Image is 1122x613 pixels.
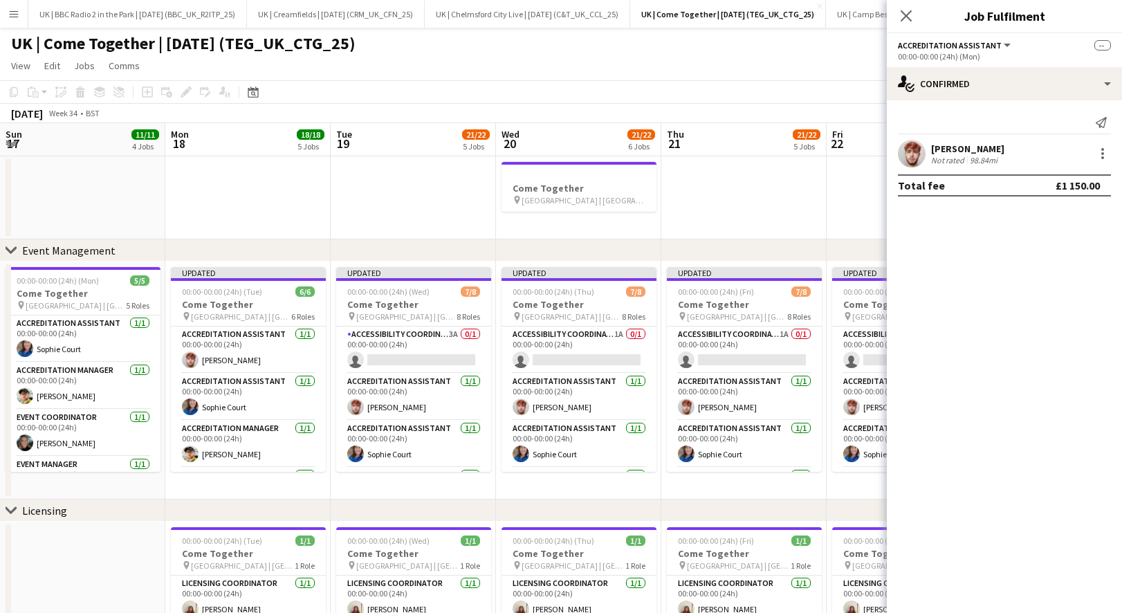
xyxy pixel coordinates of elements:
span: [GEOGRAPHIC_DATA] | [GEOGRAPHIC_DATA], [GEOGRAPHIC_DATA] [852,311,953,322]
div: Updated [832,267,987,278]
span: 1/1 [791,536,811,546]
span: [GEOGRAPHIC_DATA] | [GEOGRAPHIC_DATA], [GEOGRAPHIC_DATA] [191,311,291,322]
div: Come Together [GEOGRAPHIC_DATA] | [GEOGRAPHIC_DATA], [GEOGRAPHIC_DATA] [502,162,656,212]
app-card-role: Accreditation Assistant1/100:00-00:00 (24h)Sophie Court [667,421,822,468]
app-card-role: Accreditation Manager0/1 [832,468,987,515]
a: View [6,57,36,75]
app-card-role: Accreditation Manager1/1 [336,468,491,515]
span: 18 [169,136,189,152]
button: UK | Creamfields | [DATE] (CRM_UK_CFN_25) [247,1,425,28]
span: 5/5 [130,275,149,286]
div: 6 Jobs [628,141,654,152]
button: UK | Chelmsford City Live | [DATE] (C&T_UK_CCL_25) [425,1,630,28]
h3: Come Together [336,298,491,311]
span: [GEOGRAPHIC_DATA] | [GEOGRAPHIC_DATA], [GEOGRAPHIC_DATA] [356,560,460,571]
a: Jobs [68,57,100,75]
span: Thu [667,128,684,140]
div: £1 150.00 [1056,179,1100,192]
span: 1 Role [295,560,315,571]
span: 7/8 [461,286,480,297]
span: 1 Role [791,560,811,571]
app-job-card: Updated00:00-00:00 (24h) (Wed)7/8Come Together [GEOGRAPHIC_DATA] | [GEOGRAPHIC_DATA], [GEOGRAPHIC... [336,267,491,472]
h3: Come Together [171,298,326,311]
app-job-card: Updated00:00-00:00 (24h) (Sat)6/8Come Together [GEOGRAPHIC_DATA] | [GEOGRAPHIC_DATA], [GEOGRAPHIC... [832,267,987,472]
span: Wed [502,128,519,140]
div: [PERSON_NAME] [931,143,1004,155]
h3: Come Together [502,547,656,560]
span: 00:00-00:00 (24h) (Sat) [843,286,922,297]
div: Updated00:00-00:00 (24h) (Fri)7/8Come Together [GEOGRAPHIC_DATA] | [GEOGRAPHIC_DATA], [GEOGRAPHIC... [667,267,822,472]
div: Not rated [931,155,967,165]
h3: Come Together [502,182,656,194]
h3: Come Together [502,298,656,311]
h3: Job Fulfilment [887,7,1122,25]
span: 21/22 [627,129,655,140]
app-card-role: Accessibility Coordinator1A0/100:00-00:00 (24h) [667,327,822,374]
div: 98.84mi [967,155,1000,165]
span: 18/18 [297,129,324,140]
div: Updated [171,267,326,278]
app-job-card: 00:00-00:00 (24h) (Mon)5/5Come Together [GEOGRAPHIC_DATA] | [GEOGRAPHIC_DATA], [GEOGRAPHIC_DATA]5... [6,267,160,472]
app-card-role: Event Coordinator1/100:00-00:00 (24h)[PERSON_NAME] [6,410,160,457]
span: [GEOGRAPHIC_DATA] | [GEOGRAPHIC_DATA], [GEOGRAPHIC_DATA] [687,311,787,322]
span: 19 [334,136,352,152]
button: UK | BBC Radio 2 in the Park | [DATE] (BBC_UK_R2ITP_25) [28,1,247,28]
span: 00:00-00:00 (24h) (Sat) [843,536,922,546]
div: Updated [336,267,491,278]
app-card-role: Accreditation Assistant1/100:00-00:00 (24h)Sophie Court [832,421,987,468]
h1: UK | Come Together | [DATE] (TEG_UK_CTG_25) [11,33,356,54]
span: View [11,60,30,72]
span: 00:00-00:00 (24h) (Tue) [182,536,262,546]
app-card-role: Accessibility Coordinator1A0/100:00-00:00 (24h) [502,327,656,374]
app-card-role: Accreditation Assistant1/100:00-00:00 (24h)[PERSON_NAME] [336,374,491,421]
span: 7/8 [791,286,811,297]
span: Mon [171,128,189,140]
span: 17 [3,136,22,152]
span: Week 34 [46,108,80,118]
app-job-card: Updated00:00-00:00 (24h) (Tue)6/6Come Together [GEOGRAPHIC_DATA] | [GEOGRAPHIC_DATA], [GEOGRAPHIC... [171,267,326,472]
span: [GEOGRAPHIC_DATA] | [GEOGRAPHIC_DATA], [GEOGRAPHIC_DATA] [522,311,622,322]
div: Confirmed [887,67,1122,100]
app-card-role: Accreditation Manager1/1 [502,468,656,515]
span: Accreditation Assistant [898,40,1002,51]
div: [DATE] [11,107,43,120]
app-card-role: Event Manager1/100:00-00:00 (24h) [6,457,160,504]
span: 6 Roles [291,311,315,322]
app-job-card: Updated00:00-00:00 (24h) (Thu)7/8Come Together [GEOGRAPHIC_DATA] | [GEOGRAPHIC_DATA], [GEOGRAPHIC... [502,267,656,472]
span: 00:00-00:00 (24h) (Wed) [347,286,430,297]
div: Event Management [22,244,116,257]
div: 4 Jobs [132,141,158,152]
div: BST [86,108,100,118]
div: Updated [502,267,656,278]
span: Fri [832,128,843,140]
app-card-role: Accreditation Manager1/1 [667,468,822,515]
span: 20 [499,136,519,152]
app-card-role: Accreditation Assistant1/100:00-00:00 (24h)[PERSON_NAME] [832,374,987,421]
span: 00:00-00:00 (24h) (Fri) [678,536,754,546]
h3: Come Together [6,287,160,300]
span: 6/6 [295,286,315,297]
span: Tue [336,128,352,140]
span: 00:00-00:00 (24h) (Thu) [513,286,594,297]
span: 8 Roles [787,311,811,322]
span: 5 Roles [126,300,149,311]
span: 11/11 [131,129,159,140]
span: Jobs [74,60,95,72]
h3: Come Together [667,547,822,560]
h3: Come Together [171,547,326,560]
span: 8 Roles [622,311,645,322]
button: UK | Camp Bestival [GEOGRAPHIC_DATA] | [DATE] (SFG/ APL_UK_CBS_25) [826,1,1105,28]
span: 21/22 [462,129,490,140]
app-card-role: Accreditation Assistant1/100:00-00:00 (24h)Sophie Court [6,315,160,363]
span: 00:00-00:00 (24h) (Thu) [513,536,594,546]
span: 00:00-00:00 (24h) (Tue) [182,286,262,297]
app-card-role: Accreditation Assistant1/100:00-00:00 (24h)Sophie Court [336,421,491,468]
app-card-role: Accreditation Assistant1/100:00-00:00 (24h)[PERSON_NAME] [667,374,822,421]
span: 00:00-00:00 (24h) (Fri) [678,286,754,297]
h3: Come Together [832,547,987,560]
